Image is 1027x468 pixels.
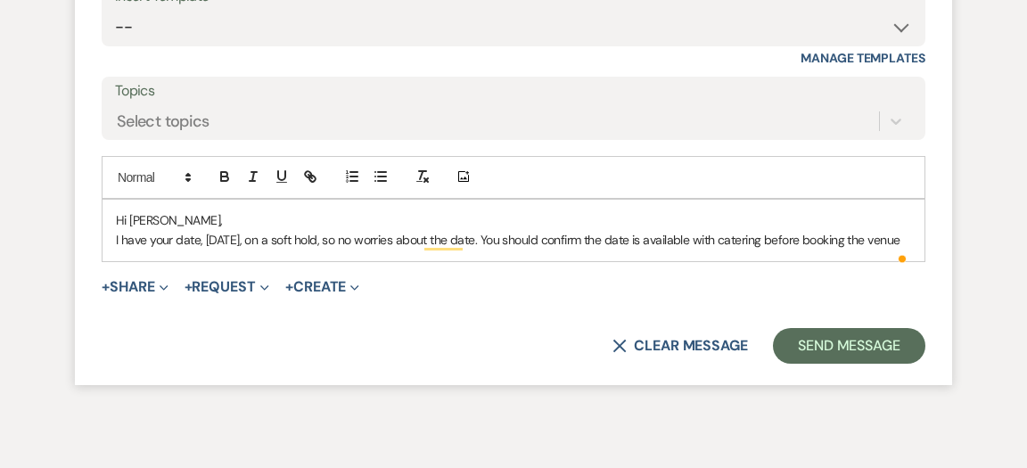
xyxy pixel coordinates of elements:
[773,328,925,364] button: Send Message
[185,280,269,294] button: Request
[116,210,911,230] p: Hi [PERSON_NAME],
[102,280,110,294] span: +
[612,339,748,353] button: Clear message
[116,230,911,250] p: I have your date, [DATE], on a soft hold, so no worries about the date. You should confirm the da...
[102,280,168,294] button: Share
[117,109,210,133] div: Select topics
[115,78,912,104] label: Topics
[185,280,193,294] span: +
[103,200,924,261] div: To enrich screen reader interactions, please activate Accessibility in Grammarly extension settings
[285,280,293,294] span: +
[801,50,925,66] a: Manage Templates
[285,280,359,294] button: Create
